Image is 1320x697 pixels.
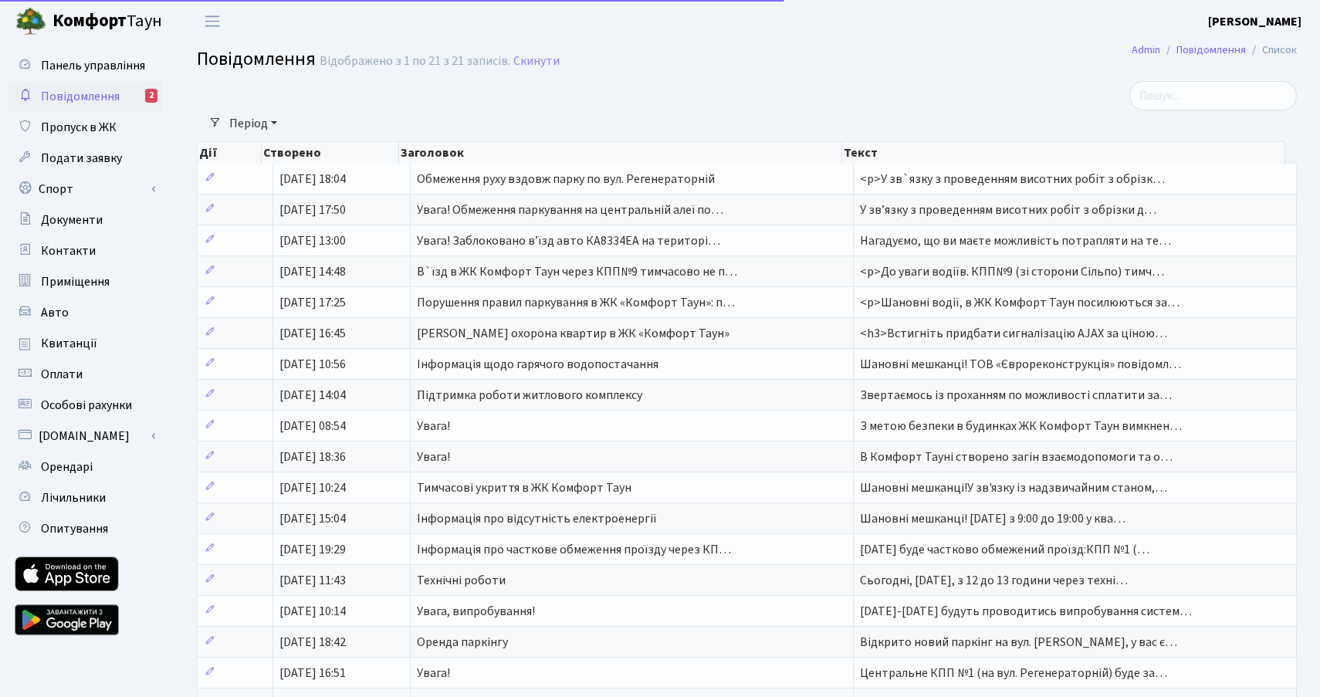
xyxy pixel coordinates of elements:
[279,510,346,527] span: [DATE] 15:04
[8,266,162,297] a: Приміщення
[1176,42,1246,58] a: Повідомлення
[860,232,1171,249] span: Нагадуємо, що ви маєте можливість потрапляти на те…
[860,665,1167,682] span: Центральне КПП №1 (на вул. Регенераторній) буде за…
[279,232,346,249] span: [DATE] 13:00
[41,520,108,537] span: Опитування
[860,294,1180,311] span: <p>Шановні водії, в ЖК Комфорт Таун посилюються за…
[860,263,1164,280] span: <p>До уваги водіїв. КПП№9 (зі сторони Сільпо) тимч…
[279,418,346,435] span: [DATE] 08:54
[8,390,162,421] a: Особові рахунки
[417,356,658,373] span: Інформація щодо гарячого водопостачання
[417,387,642,404] span: Підтримка роботи житлового комплексу
[860,325,1167,342] span: <h3>Встигніть придбати сигналізацію AJAX за ціною…
[860,448,1173,465] span: В Комфорт Тауні створено загін взаємодопомоги та о…
[860,541,1149,558] span: [DATE] буде частково обмежений проїзд:КПП №1 (…
[15,6,46,37] img: logo.png
[1132,42,1160,58] a: Admin
[41,242,96,259] span: Контакти
[41,458,93,475] span: Орендарі
[417,263,737,280] span: В`їзд в ЖК Комфорт Таун через КПП№9 тимчасово не п…
[279,479,346,496] span: [DATE] 10:24
[417,418,450,435] span: Увага!
[8,205,162,235] a: Документи
[8,359,162,390] a: Оплати
[197,46,316,73] span: Повідомлення
[860,572,1128,589] span: Сьогодні, [DATE], з 12 до 13 години через техні…
[860,479,1167,496] span: Шановні мешканці!У зв'язку із надзвичайним станом,…
[417,634,508,651] span: Оренда паркінгу
[320,54,510,69] div: Відображено з 1 по 21 з 21 записів.
[860,510,1125,527] span: Шановні мешканці! [DATE] з 9:00 до 19:00 у ква…
[417,294,735,311] span: Порушення правил паркування в ЖК «Комфорт Таун»: п…
[417,603,535,620] span: Увага, випробування!
[41,366,83,383] span: Оплати
[417,665,450,682] span: Увага!
[279,294,346,311] span: [DATE] 17:25
[860,387,1172,404] span: Звертаємось із проханням по можливості сплатити за…
[399,142,843,164] th: Заголовок
[8,143,162,174] a: Подати заявку
[417,541,731,558] span: Інформація про часткове обмеження проїзду через КП…
[223,110,283,137] a: Період
[41,335,97,352] span: Квитанції
[193,8,232,34] button: Переключити навігацію
[8,513,162,544] a: Опитування
[279,325,346,342] span: [DATE] 16:45
[860,418,1182,435] span: З метою безпеки в будинках ЖК Комфорт Таун вимкнен…
[1129,81,1297,110] input: Пошук...
[279,603,346,620] span: [DATE] 10:14
[41,304,69,321] span: Авто
[41,57,145,74] span: Панель управління
[262,142,399,164] th: Створено
[417,232,720,249] span: Увага! Заблоковано вʼїзд авто КА8334ЕА на територі…
[8,50,162,81] a: Панель управління
[1208,13,1301,30] b: [PERSON_NAME]
[860,356,1181,373] span: Шановні мешканці! ТОВ «Єврореконструкція» повідомл…
[513,54,560,69] a: Скинути
[279,356,346,373] span: [DATE] 10:56
[8,235,162,266] a: Контакти
[417,325,729,342] span: [PERSON_NAME] охорона квартир в ЖК «Комфорт Таун»
[8,421,162,452] a: [DOMAIN_NAME]
[41,273,110,290] span: Приміщення
[8,81,162,112] a: Повідомлення2
[41,211,103,228] span: Документи
[41,119,117,136] span: Пропуск в ЖК
[860,171,1165,188] span: <p>У зв`язку з проведенням висотних робіт з обрізк…
[860,201,1156,218] span: У звʼязку з проведенням висотних робіт з обрізки д…
[8,452,162,482] a: Орендарі
[842,142,1285,164] th: Текст
[417,448,450,465] span: Увага!
[279,448,346,465] span: [DATE] 18:36
[1108,34,1320,66] nav: breadcrumb
[41,489,106,506] span: Лічильники
[1246,42,1297,59] li: Список
[41,88,120,105] span: Повідомлення
[417,479,631,496] span: Тимчасові укриття в ЖК Комфорт Таун
[279,572,346,589] span: [DATE] 11:43
[417,572,506,589] span: Технічні роботи
[279,171,346,188] span: [DATE] 18:04
[417,510,657,527] span: Інформація про відсутність електроенергії
[417,171,715,188] span: Обмеження руху вздовж парку по вул. Регенераторній
[860,603,1192,620] span: [DATE]-[DATE] будуть проводитись випробування систем…
[860,634,1177,651] span: Відкрито новий паркінг на вул. [PERSON_NAME], у вас є…
[41,397,132,414] span: Особові рахунки
[279,665,346,682] span: [DATE] 16:51
[279,387,346,404] span: [DATE] 14:04
[417,201,723,218] span: Увага! Обмеження паркування на центральній алеї по…
[8,174,162,205] a: Спорт
[8,297,162,328] a: Авто
[145,89,157,103] div: 2
[1208,12,1301,31] a: [PERSON_NAME]
[198,142,262,164] th: Дії
[279,201,346,218] span: [DATE] 17:50
[279,634,346,651] span: [DATE] 18:42
[8,112,162,143] a: Пропуск в ЖК
[52,8,162,35] span: Таун
[8,482,162,513] a: Лічильники
[41,150,122,167] span: Подати заявку
[279,263,346,280] span: [DATE] 14:48
[279,541,346,558] span: [DATE] 19:29
[8,328,162,359] a: Квитанції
